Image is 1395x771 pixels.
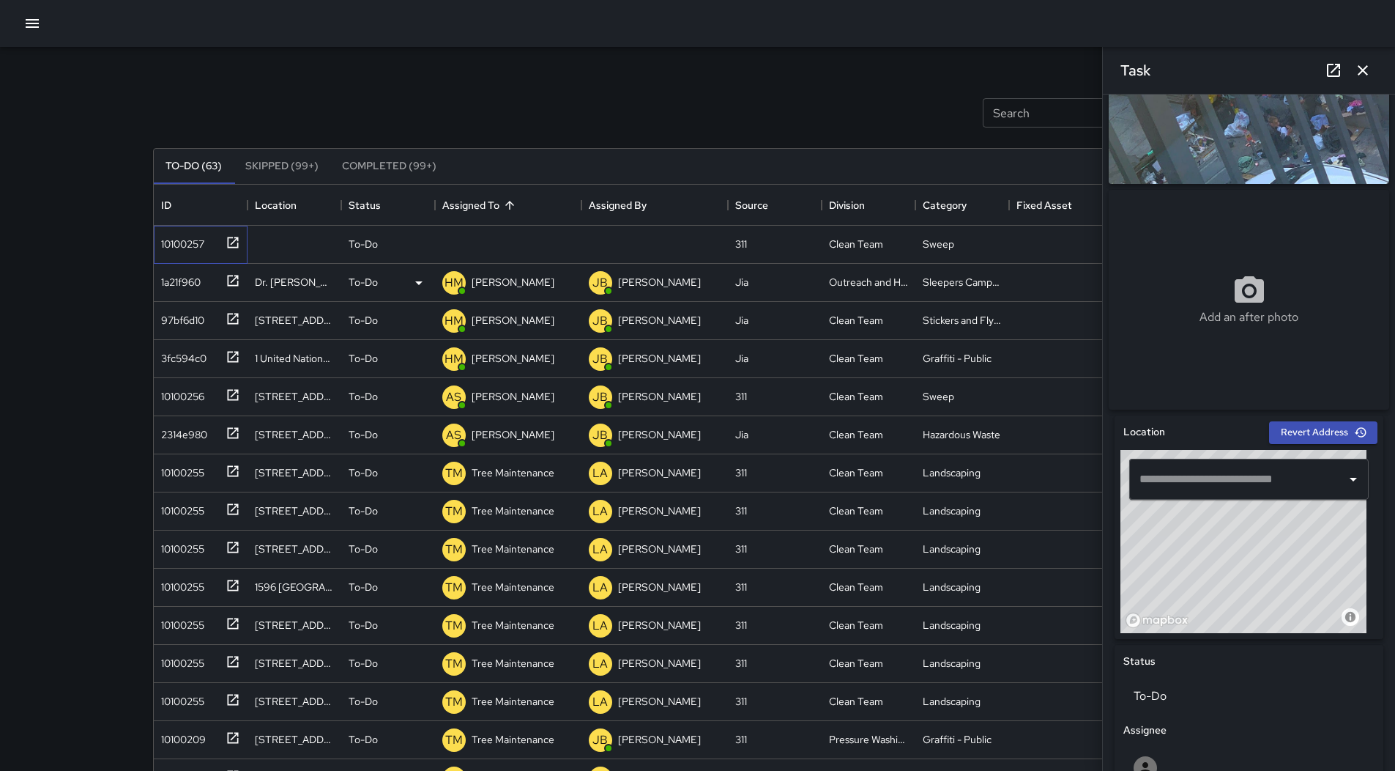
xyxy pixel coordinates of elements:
div: Status [341,185,435,226]
div: 311 [735,580,747,594]
p: [PERSON_NAME] [618,618,701,632]
p: [PERSON_NAME] [618,503,701,518]
div: Clean Team [829,542,883,556]
p: JB [592,427,608,444]
div: 31 Page Street [255,503,334,518]
div: 1 United Nations Plz [255,351,334,366]
div: Assigned By [589,185,647,226]
div: Graffiti - Public [923,351,992,366]
p: To-Do [349,732,378,747]
p: To-Do [349,542,378,556]
div: Landscaping [923,656,981,671]
p: [PERSON_NAME] [618,351,701,366]
p: TM [445,693,463,711]
div: 311 [735,237,747,251]
p: [PERSON_NAME] [618,427,701,442]
p: TM [445,503,463,520]
div: 1 South Van Ness Avenue [255,313,334,328]
p: [PERSON_NAME] [618,732,701,747]
p: TM [445,731,463,749]
div: Clean Team [829,618,883,632]
p: LA [592,465,608,482]
p: Tree Maintenance [472,503,554,518]
div: Jia [735,275,748,289]
p: To-Do [349,313,378,328]
div: Clean Team [829,580,883,594]
div: 10100255 [155,498,204,518]
p: [PERSON_NAME] [618,465,701,480]
div: 1a21f960 [155,269,201,289]
p: [PERSON_NAME] [472,427,554,442]
div: ID [161,185,171,226]
div: Source [735,185,768,226]
div: Clean Team [829,465,883,480]
div: 311 [735,542,747,556]
p: [PERSON_NAME] [618,694,701,709]
div: Landscaping [923,542,981,556]
p: JB [592,731,608,749]
p: [PERSON_NAME] [472,313,554,328]
p: TM [445,579,463,597]
button: To-Do (63) [154,149,234,184]
p: Tree Maintenance [472,618,554,632]
div: Status [349,185,381,226]
div: 30 Rose Street [255,618,334,632]
p: Tree Maintenance [472,465,554,480]
p: To-Do [349,389,378,404]
div: Stickers and Flyers [923,313,1002,328]
p: To-Do [349,275,378,289]
div: Jia [735,351,748,366]
p: Tree Maintenance [472,732,554,747]
div: Sweep [923,237,954,251]
div: 201 Fell Street [255,389,334,404]
div: 311 [735,465,747,480]
div: Clean Team [829,389,883,404]
p: JB [592,312,608,330]
div: 311 [735,618,747,632]
p: TM [445,465,463,482]
div: 3fc594c0 [155,345,207,366]
p: HM [444,350,464,368]
div: Clean Team [829,237,883,251]
div: 10100255 [155,460,204,480]
div: Hazardous Waste [923,427,1000,442]
p: AS [446,427,461,444]
div: Location [248,185,341,226]
p: To-Do [349,237,378,251]
div: Source [728,185,822,226]
div: 31 Page Street [255,465,334,480]
div: 10100255 [155,536,204,556]
div: 311 [735,694,747,709]
p: Tree Maintenance [472,656,554,671]
p: To-Do [349,618,378,632]
div: Pressure Washing [829,732,908,747]
p: To-Do [349,656,378,671]
div: 10100255 [155,574,204,594]
div: Fixed Asset [1016,185,1072,226]
p: LA [592,655,608,673]
div: 1596 Market Street [255,580,334,594]
div: Clean Team [829,656,883,671]
button: Skipped (99+) [234,149,330,184]
p: Tree Maintenance [472,542,554,556]
p: To-Do [349,580,378,594]
p: TM [445,541,463,558]
p: HM [444,274,464,292]
p: To-Do [349,465,378,480]
p: [PERSON_NAME] [472,275,554,289]
div: 10100255 [155,650,204,671]
button: Sort [499,195,520,215]
p: To-Do [349,503,378,518]
p: LA [592,693,608,711]
div: Division [829,185,865,226]
p: LA [592,617,608,635]
div: Landscaping [923,465,981,480]
p: LA [592,541,608,558]
div: Jia [735,313,748,328]
div: 311 [735,732,747,747]
p: [PERSON_NAME] [618,580,701,594]
div: 66 Grove Street [255,732,334,747]
div: Assigned To [435,185,581,226]
div: Division [822,185,915,226]
div: Sweep [923,389,954,404]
